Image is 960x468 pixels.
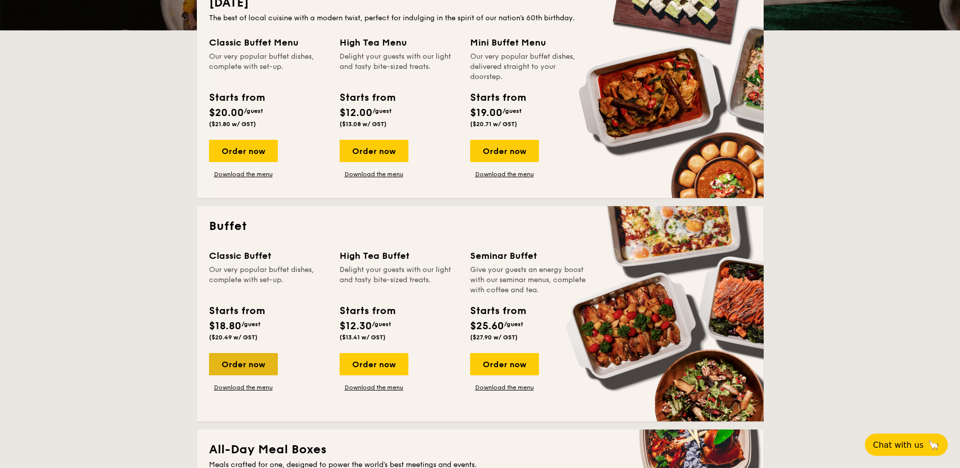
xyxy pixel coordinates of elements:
span: /guest [372,107,392,114]
div: Starts from [209,303,264,319]
span: $19.00 [470,107,503,119]
div: Order now [340,140,408,162]
span: Chat with us [873,440,924,450]
div: Order now [470,353,539,375]
span: /guest [244,107,263,114]
h2: All-Day Meal Boxes [209,442,752,458]
span: $12.00 [340,107,372,119]
div: Classic Buffet [209,249,327,263]
div: Starts from [340,303,395,319]
div: Delight your guests with our light and tasty bite-sized treats. [340,52,458,82]
span: 🦙 [928,439,940,451]
span: ($20.71 w/ GST) [470,121,517,128]
a: Download the menu [209,170,278,178]
span: ($13.41 w/ GST) [340,334,386,341]
div: Classic Buffet Menu [209,35,327,50]
a: Download the menu [209,383,278,392]
div: The best of local cuisine with a modern twist, perfect for indulging in the spirit of our nation’... [209,13,752,23]
div: Starts from [470,90,525,105]
span: ($20.49 w/ GST) [209,334,258,341]
a: Download the menu [470,383,539,392]
span: ($21.80 w/ GST) [209,121,256,128]
span: /guest [241,321,261,328]
span: ($27.90 w/ GST) [470,334,518,341]
div: Our very popular buffet dishes, complete with set-up. [209,265,327,295]
div: High Tea Menu [340,35,458,50]
div: Mini Buffet Menu [470,35,589,50]
div: Order now [340,353,408,375]
a: Download the menu [470,170,539,178]
div: Starts from [340,90,395,105]
span: ($13.08 w/ GST) [340,121,387,128]
span: /guest [372,321,391,328]
div: Starts from [209,90,264,105]
a: Download the menu [340,170,408,178]
div: High Tea Buffet [340,249,458,263]
span: $12.30 [340,320,372,332]
div: Our very popular buffet dishes, delivered straight to your doorstep. [470,52,589,82]
div: Delight your guests with our light and tasty bite-sized treats. [340,265,458,295]
span: /guest [503,107,522,114]
span: $25.60 [470,320,504,332]
span: $18.80 [209,320,241,332]
span: /guest [504,321,523,328]
span: $20.00 [209,107,244,119]
div: Give your guests an energy boost with our seminar menus, complete with coffee and tea. [470,265,589,295]
button: Chat with us🦙 [865,434,948,456]
div: Our very popular buffet dishes, complete with set-up. [209,52,327,82]
a: Download the menu [340,383,408,392]
div: Starts from [470,303,525,319]
div: Order now [470,140,539,162]
div: Order now [209,140,278,162]
div: Seminar Buffet [470,249,589,263]
div: Order now [209,353,278,375]
h2: Buffet [209,218,752,235]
